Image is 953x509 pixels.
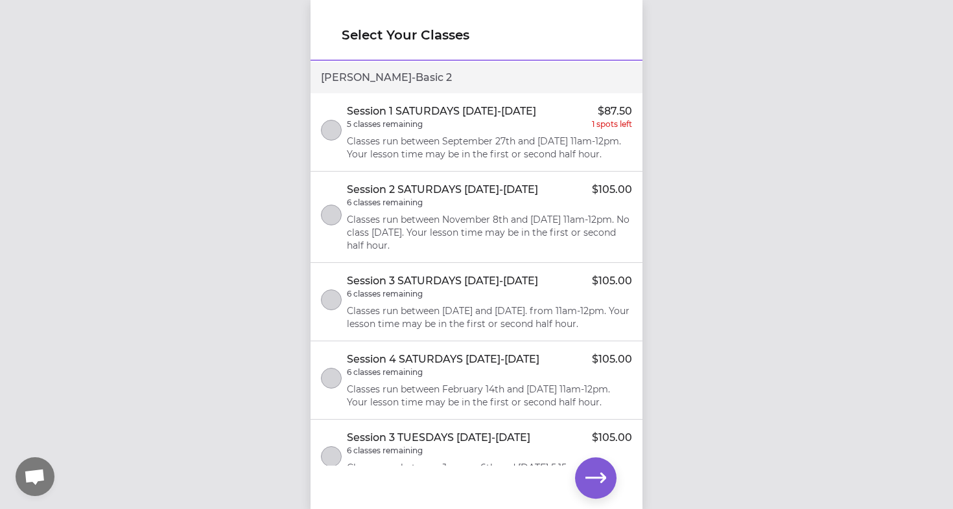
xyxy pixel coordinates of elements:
[321,289,342,310] button: select class
[342,26,611,44] h1: Select Your Classes
[16,457,54,496] div: Open chat
[311,62,642,93] div: [PERSON_NAME] - Basic 2
[592,352,632,367] p: $105.00
[347,430,530,446] p: Session 3 TUESDAYS [DATE]-[DATE]
[347,119,423,130] p: 5 classes remaining
[347,104,536,119] p: Session 1 SATURDAYS [DATE]-[DATE]
[347,446,423,456] p: 6 classes remaining
[347,289,423,299] p: 6 classes remaining
[592,119,632,130] p: 1 spots left
[347,367,423,378] p: 6 classes remaining
[321,446,342,467] button: select class
[592,430,632,446] p: $105.00
[347,352,539,367] p: Session 4 SATURDAYS [DATE]-[DATE]
[347,182,538,198] p: Session 2 SATURDAYS [DATE]-[DATE]
[598,104,632,119] p: $87.50
[592,182,632,198] p: $105.00
[347,273,538,289] p: Session 3 SATURDAYS [DATE]-[DATE]
[347,304,632,330] p: Classes run between [DATE] and [DATE]. from 11am-12pm. Your lesson time may be in the first or se...
[347,213,632,252] p: Classes run between November 8th and [DATE] 11am-12pm. No class [DATE]. Your lesson time may be i...
[347,383,632,409] p: Classes run between February 14th and [DATE] 11am-12pm. Your lesson time may be in the first or s...
[347,198,423,208] p: 6 classes remaining
[321,120,342,141] button: select class
[321,368,342,389] button: select class
[347,461,632,487] p: Classes run between January 6th and [DATE] 5:15pm-6:15pm. Your lesson time may be in the first or...
[592,273,632,289] p: $105.00
[321,205,342,225] button: select class
[347,135,632,161] p: Classes run between September 27th and [DATE] 11am-12pm. Your lesson time may be in the first or ...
